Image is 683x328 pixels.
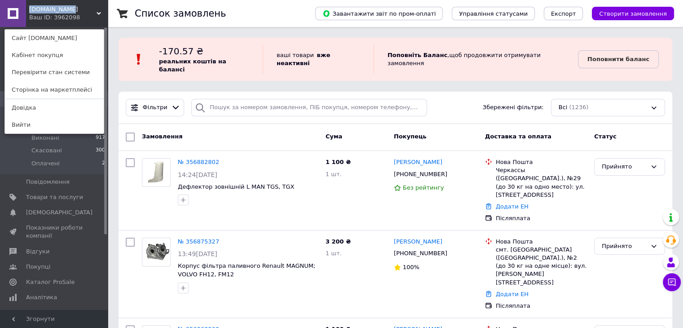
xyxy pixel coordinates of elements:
[403,184,444,191] span: Без рейтингу
[26,309,83,325] span: Інструменти веб-майстра та SEO
[594,133,617,140] span: Статус
[392,248,449,259] div: [PHONE_NUMBER]
[29,5,97,13] span: tir.lutsk.ua
[26,224,83,240] span: Показники роботи компанії
[26,178,70,186] span: Повідомлення
[178,250,217,257] span: 13:49[DATE]
[5,47,104,64] a: Кабінет покупця
[178,159,219,165] a: № 356882802
[31,146,62,155] span: Скасовані
[403,264,419,270] span: 100%
[496,166,587,199] div: Черкассы ([GEOGRAPHIC_DATA].), №29 (до 30 кг на одно место): ул. [STREET_ADDRESS]
[26,263,50,271] span: Покупці
[326,250,342,257] span: 1 шт.
[326,133,342,140] span: Cума
[578,50,659,68] a: Поповнити баланс
[142,160,170,185] img: Фото товару
[392,168,449,180] div: [PHONE_NUMBER]
[315,7,443,20] button: Завантажити звіт по пром-оплаті
[142,158,171,187] a: Фото товару
[599,10,667,17] span: Створити замовлення
[551,10,576,17] span: Експорт
[326,238,351,245] span: 3 200 ₴
[29,13,67,22] div: Ваш ID: 3962098
[26,278,75,286] span: Каталог ProSale
[26,293,57,301] span: Аналітика
[5,116,104,133] a: Вийти
[132,53,145,66] img: :exclamation:
[483,103,544,112] span: Збережені фільтри:
[496,203,529,210] a: Додати ЕН
[31,134,59,142] span: Виконані
[394,158,442,167] a: [PERSON_NAME]
[178,238,219,245] a: № 356875327
[263,45,374,74] div: ваші товари
[485,133,551,140] span: Доставка та оплата
[96,134,105,142] span: 917
[559,103,568,112] span: Всі
[135,8,226,19] h1: Список замовлень
[5,99,104,116] a: Довідка
[102,160,105,168] span: 2
[5,81,104,98] a: Сторінка на маркетплейсі
[326,159,351,165] span: 1 100 ₴
[26,248,49,256] span: Відгуки
[496,238,587,246] div: Нова Пошта
[178,262,315,278] a: Корпус фільтра паливного Renault MAGNUM; VOLVO FH12, FM12
[663,273,681,291] button: Чат з покупцем
[496,291,529,297] a: Додати ЕН
[452,7,535,20] button: Управління статусами
[178,183,294,190] a: Дефлектор зовнішній L MAN TGS, TGX
[394,133,427,140] span: Покупець
[142,241,170,262] img: Фото товару
[394,238,442,246] a: [PERSON_NAME]
[26,208,93,217] span: [DEMOGRAPHIC_DATA]
[31,160,60,168] span: Оплачені
[496,302,587,310] div: Післяплата
[583,10,674,17] a: Створити замовлення
[496,214,587,222] div: Післяплата
[326,171,342,177] span: 1 шт.
[602,162,647,172] div: Прийнято
[5,30,104,47] a: Сайт [DOMAIN_NAME]
[569,104,588,111] span: (1236)
[159,46,203,57] span: -170.57 ₴
[459,10,528,17] span: Управління статусами
[143,103,167,112] span: Фільтри
[26,193,83,201] span: Товари та послуги
[322,9,436,18] span: Завантажити звіт по пром-оплаті
[374,45,578,74] div: , щоб продовжити отримувати замовлення
[544,7,583,20] button: Експорт
[5,64,104,81] a: Перевірити стан системи
[142,133,182,140] span: Замовлення
[602,242,647,251] div: Прийнято
[191,99,427,116] input: Пошук за номером замовлення, ПІБ покупця, номером телефону, Email, номером накладної
[587,56,649,62] b: Поповнити баланс
[388,52,447,58] b: Поповніть Баланс
[496,246,587,287] div: смт. [GEOGRAPHIC_DATA] ([GEOGRAPHIC_DATA].), №2 (до 30 кг на одне місце): вул. [PERSON_NAME][STRE...
[496,158,587,166] div: Нова Пошта
[159,58,226,73] b: реальних коштів на балансі
[96,146,105,155] span: 300
[592,7,674,20] button: Створити замовлення
[178,171,217,178] span: 14:24[DATE]
[142,238,171,266] a: Фото товару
